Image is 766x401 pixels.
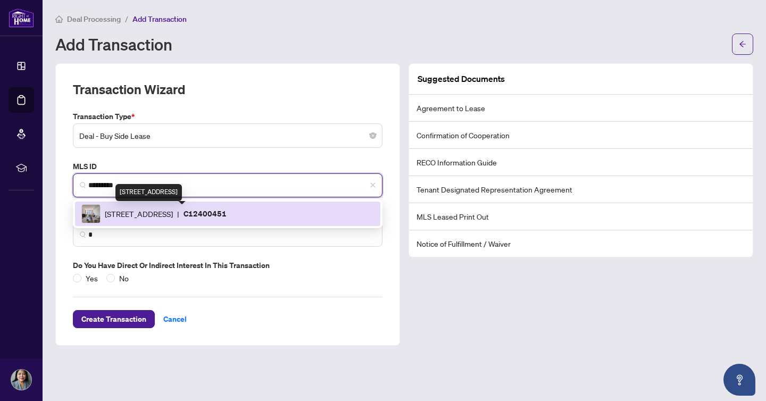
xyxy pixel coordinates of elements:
[370,182,376,188] span: close
[82,205,100,223] img: IMG-C12400451_1.jpg
[370,132,376,139] span: close-circle
[55,36,172,53] h1: Add Transaction
[9,8,34,28] img: logo
[723,364,755,396] button: Open asap
[409,95,753,122] li: Agreement to Lease
[409,230,753,257] li: Notice of Fulfillment / Waiver
[11,370,31,390] img: Profile Icon
[81,272,102,284] span: Yes
[81,311,146,328] span: Create Transaction
[155,310,195,328] button: Cancel
[79,126,376,146] span: Deal - Buy Side Lease
[409,149,753,176] li: RECO Information Guide
[105,208,173,220] span: [STREET_ADDRESS]
[132,14,187,24] span: Add Transaction
[80,231,86,238] img: search_icon
[55,15,63,23] span: home
[73,161,382,172] label: MLS ID
[409,203,753,230] li: MLS Leased Print Out
[73,260,382,271] label: Do you have direct or indirect interest in this transaction
[163,311,187,328] span: Cancel
[409,176,753,203] li: Tenant Designated Representation Agreement
[125,13,128,25] li: /
[418,72,505,86] article: Suggested Documents
[115,184,182,201] div: [STREET_ADDRESS]
[73,81,185,98] h2: Transaction Wizard
[177,208,179,220] span: |
[739,40,746,48] span: arrow-left
[409,122,753,149] li: Confirmation of Cooperation
[67,14,121,24] span: Deal Processing
[115,272,133,284] span: No
[73,111,382,122] label: Transaction Type
[184,207,227,220] p: C12400451
[73,310,155,328] button: Create Transaction
[80,182,86,188] img: search_icon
